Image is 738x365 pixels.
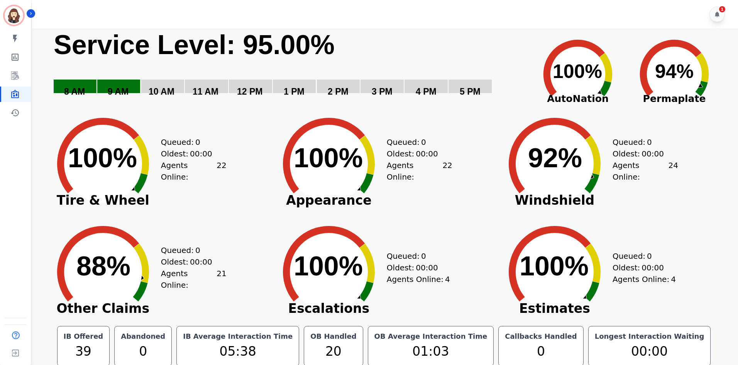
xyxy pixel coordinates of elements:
[387,148,445,160] div: Oldest:
[387,160,452,183] div: Agents Online:
[161,256,219,268] div: Oldest:
[372,87,393,97] text: 3 PM
[309,331,358,342] div: OB Handled
[520,251,589,281] text: 100%
[161,136,219,148] div: Queued:
[190,256,212,268] span: 00:00
[5,6,23,25] img: Bordered avatar
[373,331,489,342] div: OB Average Interaction Time
[593,331,706,342] div: Longest Interaction Waiting
[161,148,219,160] div: Oldest:
[647,136,652,148] span: 0
[108,87,129,97] text: 9 AM
[161,244,219,256] div: Queued:
[497,197,613,204] span: Windshield
[271,197,387,204] span: Appearance
[119,342,167,361] div: 0
[626,92,723,106] span: Permaplate
[655,61,694,82] text: 94%
[613,273,678,285] div: Agents Online:
[193,87,218,97] text: 11 AM
[416,148,438,160] span: 00:00
[328,87,349,97] text: 2 PM
[416,262,438,273] span: 00:00
[553,61,602,82] text: 100%
[593,342,706,361] div: 00:00
[387,136,445,148] div: Queued:
[181,342,294,361] div: 05:38
[294,143,363,173] text: 100%
[68,143,137,173] text: 100%
[719,6,725,12] div: 1
[647,250,652,262] span: 0
[497,305,613,312] span: Estimates
[642,148,664,160] span: 00:00
[149,87,174,97] text: 10 AM
[190,148,212,160] span: 00:00
[642,262,664,273] span: 00:00
[668,160,678,183] span: 24
[421,250,426,262] span: 0
[503,331,579,342] div: Callbacks Handled
[53,29,528,108] svg: Service Level: 0%
[613,136,670,148] div: Queued:
[195,136,200,148] span: 0
[613,262,670,273] div: Oldest:
[181,331,294,342] div: IB Average Interaction Time
[613,148,670,160] div: Oldest:
[309,342,358,361] div: 20
[62,331,105,342] div: IB Offered
[503,342,579,361] div: 0
[613,250,670,262] div: Queued:
[217,160,226,183] span: 22
[613,160,678,183] div: Agents Online:
[416,87,437,97] text: 4 PM
[161,268,227,291] div: Agents Online:
[64,87,85,97] text: 8 AM
[373,342,489,361] div: 01:03
[119,331,167,342] div: Abandoned
[45,197,161,204] span: Tire & Wheel
[284,87,305,97] text: 1 PM
[387,273,452,285] div: Agents Online:
[460,87,481,97] text: 5 PM
[671,273,676,285] span: 4
[442,160,452,183] span: 22
[445,273,450,285] span: 4
[387,262,445,273] div: Oldest:
[54,30,335,60] text: Service Level: 95.00%
[62,342,105,361] div: 39
[421,136,426,148] span: 0
[528,143,582,173] text: 92%
[237,87,262,97] text: 12 PM
[195,244,200,256] span: 0
[217,268,226,291] span: 21
[271,305,387,312] span: Escalations
[76,251,130,281] text: 88%
[294,251,363,281] text: 100%
[45,305,161,312] span: Other Claims
[387,250,445,262] div: Queued:
[530,92,626,106] span: AutoNation
[161,160,227,183] div: Agents Online:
